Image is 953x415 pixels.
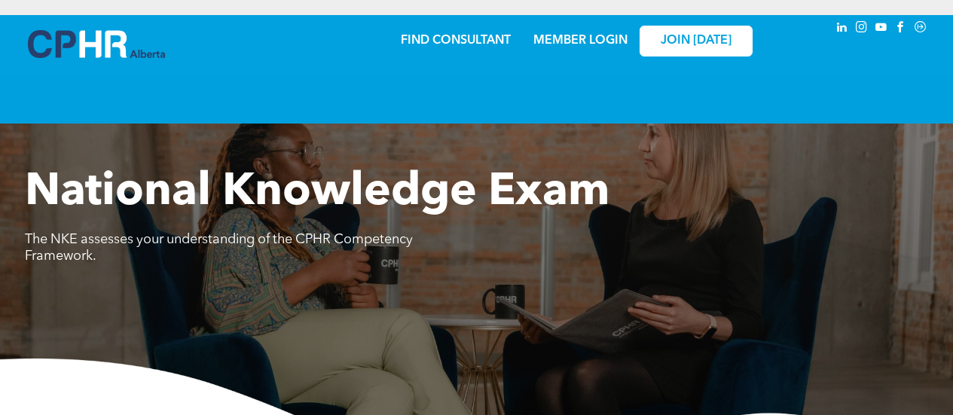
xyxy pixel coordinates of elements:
img: A blue and white logo for cp alberta [28,30,165,58]
span: JOIN [DATE] [661,34,732,48]
a: MEMBER LOGIN [533,35,628,47]
a: JOIN [DATE] [640,26,753,56]
a: youtube [873,19,890,39]
a: Social network [912,19,929,39]
a: FIND CONSULTANT [401,35,511,47]
a: facebook [893,19,909,39]
span: The NKE assesses your understanding of the CPHR Competency Framework. [25,233,413,263]
a: linkedin [834,19,851,39]
span: National Knowledge Exam [25,170,609,215]
a: instagram [854,19,870,39]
